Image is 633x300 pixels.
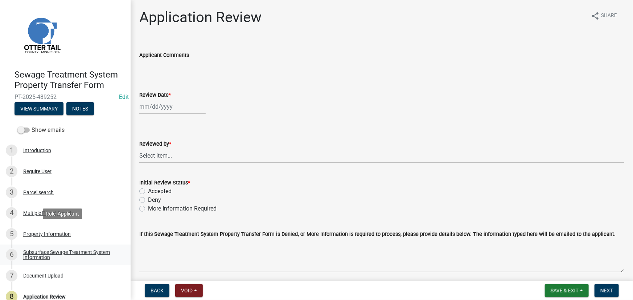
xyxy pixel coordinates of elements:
span: PT-2025-489252 [15,93,116,100]
a: Edit [119,93,129,100]
div: 7 [6,270,17,282]
label: Applicant Comments [139,53,189,58]
div: 5 [6,228,17,240]
button: shareShare [585,9,623,23]
div: Application Review [23,294,66,299]
label: More Information Required [148,204,217,213]
span: Void [181,288,193,293]
div: Role: Applicant [43,208,82,219]
label: Review Date [139,93,171,98]
button: Next [595,284,619,297]
div: 2 [6,166,17,177]
wm-modal-confirm: Notes [66,106,94,112]
span: Save & Exit [551,288,579,293]
button: Void [175,284,203,297]
label: Deny [148,196,161,204]
button: View Summary [15,102,63,115]
h4: Sewage Treatment System Property Transfer Form [15,70,125,91]
div: Introduction [23,148,51,153]
h1: Application Review [139,9,262,26]
div: 6 [6,249,17,261]
wm-modal-confirm: Edit Application Number [119,93,129,100]
button: Notes [66,102,94,115]
div: Property Information [23,232,71,237]
div: 3 [6,187,17,198]
button: Back [145,284,169,297]
div: Subsurface Sewage Treatment System Information [23,250,119,260]
span: Back [151,288,164,293]
span: Share [601,12,617,20]
div: Document Upload [23,273,63,278]
label: Show emails [17,126,65,134]
div: Multiple Parcel Search [23,211,73,216]
div: 1 [6,145,17,156]
div: Require User [23,169,52,174]
button: Save & Exit [545,284,589,297]
wm-modal-confirm: Summary [15,106,63,112]
label: Initial Review Status [139,180,190,186]
span: Next [600,288,613,293]
label: Reviewed by [139,142,171,147]
label: Accepted [148,187,172,196]
i: share [591,12,600,20]
div: Parcel search [23,190,54,195]
input: mm/dd/yyyy [139,99,206,114]
img: Otter Tail County, Minnesota [15,8,69,62]
label: If this Sewage Treatment System Property Transfer Form is Denied, or More Information is required... [139,232,616,237]
div: 4 [6,207,17,219]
